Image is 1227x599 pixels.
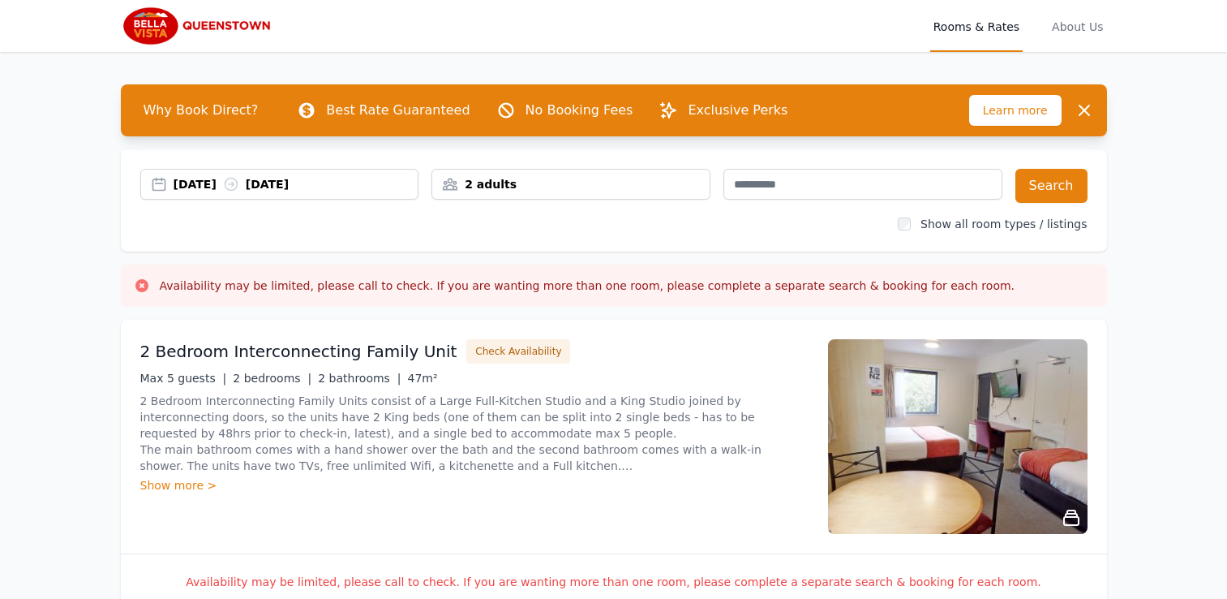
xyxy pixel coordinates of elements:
img: Bella Vista Queenstown [121,6,277,45]
p: Availability may be limited, please call to check. If you are wanting more than one room, please ... [140,574,1088,590]
p: Best Rate Guaranteed [326,101,470,120]
div: 2 adults [432,176,710,192]
label: Show all room types / listings [920,218,1087,231]
p: Exclusive Perks [688,101,787,120]
span: 47m² [408,372,438,385]
p: No Booking Fees [526,101,633,120]
button: Search [1015,169,1088,203]
h3: Availability may be limited, please call to check. If you are wanting more than one room, please ... [160,278,1015,294]
p: 2 Bedroom Interconnecting Family Units consist of a Large Full-Kitchen Studio and a King Studio j... [140,393,809,474]
span: 2 bedrooms | [233,372,311,385]
div: Show more > [140,477,809,493]
div: [DATE] [DATE] [174,176,418,192]
span: Why Book Direct? [131,94,272,127]
span: Learn more [969,95,1062,126]
span: 2 bathrooms | [318,372,401,385]
span: Max 5 guests | [140,372,227,385]
button: Check Availability [466,339,570,364]
h3: 2 Bedroom Interconnecting Family Unit [140,340,457,363]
